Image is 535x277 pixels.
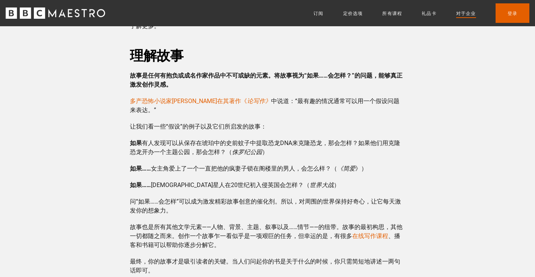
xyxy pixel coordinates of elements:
[382,10,402,17] a: 所有课程
[271,97,295,105] font: 中说道：
[247,97,271,105] font: 论写作》
[130,97,271,105] a: 多产恐怖小说家[PERSON_NAME]在其著作《论写作》
[352,232,388,240] a: 在线写作课程
[456,11,476,16] font: 对于企业
[262,148,268,156] font: ）
[232,148,262,156] font: 侏罗纪公园
[130,223,402,240] font: 故事也是所有其他文学元素——人物、背景、主题、叙事以及……情节——的纽带。故事的最初构思，其他一切都随之而来。创作一个故事乍一看似乎是一项艰巨的任务，但幸运的是，有很多
[130,232,400,249] font: 、播客和书籍可以帮助你逐步分解它。
[343,10,363,17] a: 定价选项
[313,3,529,22] nav: 基本的
[151,181,310,189] font: [DEMOGRAPHIC_DATA]星人在20世纪初入侵英国会怎样？（
[343,11,363,16] font: 定价选项
[130,165,151,172] font: 如果……
[355,165,367,172] font: 》）
[130,258,400,274] font: 最终，你的故事才是吸引读者的关键。当人们问起你的书是关于什么的时候，你只需简短地讲述一两句话即可。
[130,97,399,114] font: “最有趣的情况通常可以用一个假设问题来表达。”
[130,198,401,214] font: 问“如果……会怎样”可以成为激发精彩故事创意的催化剂。所以，对周围的世界保持好奇心，让它每天激发你的想象力。
[382,11,402,16] font: 所有课程
[130,139,400,156] font: 有人发现可以从保存在琥珀中的史前蚊子中提取恐龙DNA来克隆恐龙，那会怎样？如果他们用克隆恐龙开办一个主题公园，那会怎样？（
[334,181,340,189] font: ）
[130,123,267,130] font: 让我们看一些“假设”的例子以及它们所启发的故事：
[313,10,323,17] a: 订阅
[130,46,183,64] font: 理解故事
[130,13,400,30] font: 那么故事和情节之间有什么区别呢？了解它们之间的关键区别可以帮助你写出更好的小说。继续阅读，了解更多。
[422,11,437,16] font: 礼品卡
[130,97,247,105] font: 多产恐怖小说家[PERSON_NAME]在其著作《
[310,181,334,189] font: 世界大战
[130,181,151,189] font: 如果……
[130,72,402,88] font: 故事是任何有抱负或成名作家作品中不可或缺的元素。将故事视为“如果……会怎样？”的问题，能够真正激发创作灵感。
[508,11,517,16] font: 登录
[496,3,529,22] a: 登录
[130,139,142,147] font: 如果
[151,165,337,172] font: 女主角爱上了一个一直把他的疯妻子锁在阁楼里的男人，会怎么样？（
[422,10,437,17] a: 礼品卡
[456,10,476,17] a: 对于企业
[313,11,323,16] font: 订阅
[6,7,105,19] svg: BBC大师
[337,165,355,172] font: 《简爱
